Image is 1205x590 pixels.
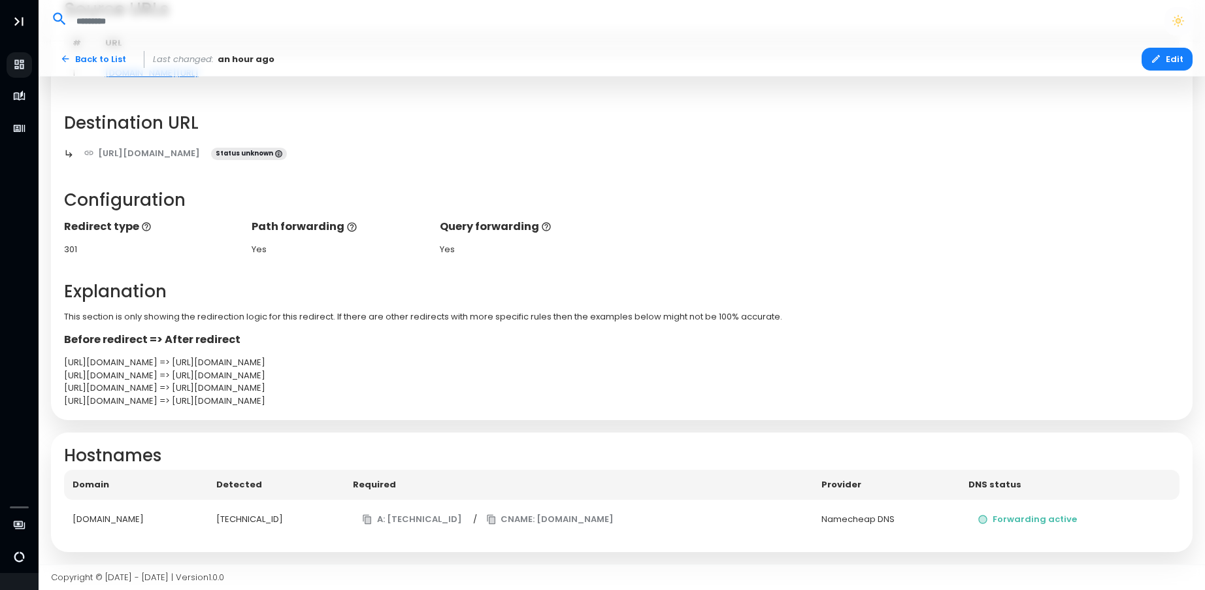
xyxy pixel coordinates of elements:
th: Required [344,470,813,500]
div: [URL][DOMAIN_NAME] => [URL][DOMAIN_NAME] [64,395,1180,408]
th: DNS status [960,470,1180,500]
span: Last changed: [153,53,214,66]
a: [DOMAIN_NAME][URL] [105,67,199,79]
div: Yes [440,243,615,256]
p: Path forwarding [252,219,427,235]
div: 301 [64,243,239,256]
td: / [344,500,813,540]
td: [TECHNICAL_ID] [208,500,344,540]
div: [DOMAIN_NAME] [73,513,199,526]
div: [URL][DOMAIN_NAME] => [URL][DOMAIN_NAME] [64,369,1180,382]
div: [URL][DOMAIN_NAME] => [URL][DOMAIN_NAME] [64,356,1180,369]
h2: Hostnames [64,446,1180,466]
th: Provider [813,470,960,500]
div: [URL][DOMAIN_NAME] => [URL][DOMAIN_NAME] [64,382,1180,395]
p: Redirect type [64,219,239,235]
div: Namecheap DNS [821,513,951,526]
h2: Destination URL [64,113,1180,133]
button: A: [TECHNICAL_ID] [353,508,471,531]
button: Toggle Aside [7,9,31,34]
p: Before redirect => After redirect [64,332,1180,348]
button: Forwarding active [968,508,1086,531]
span: an hour ago [218,53,274,66]
th: Detected [208,470,344,500]
span: Copyright © [DATE] - [DATE] | Version 1.0.0 [51,571,224,583]
a: [URL][DOMAIN_NAME] [74,142,210,165]
button: CNAME: [DOMAIN_NAME] [477,508,623,531]
button: Edit [1142,48,1193,71]
th: Domain [64,470,208,500]
h2: Configuration [64,190,1180,210]
div: Yes [252,243,427,256]
p: Query forwarding [440,219,615,235]
span: Status unknown [211,148,287,161]
h2: Explanation [64,282,1180,302]
p: This section is only showing the redirection logic for this redirect. If there are other redirect... [64,310,1180,323]
a: Back to List [51,48,135,71]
